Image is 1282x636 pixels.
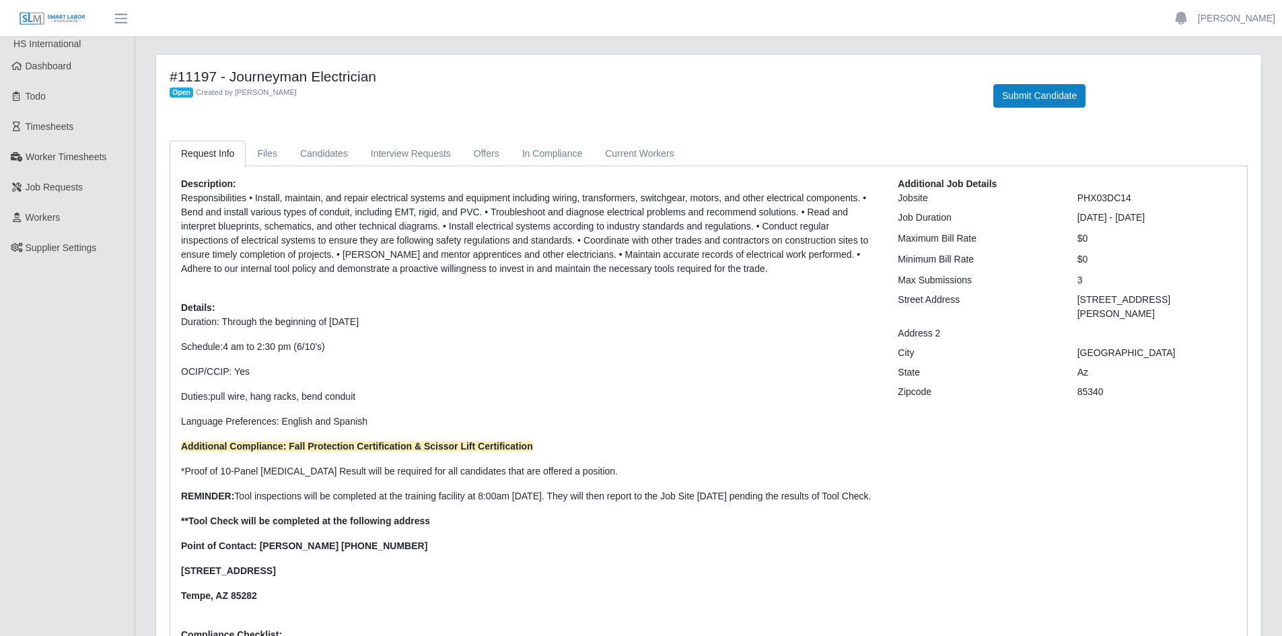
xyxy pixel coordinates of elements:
span: Workers [26,212,61,223]
div: Maximum Bill Rate [888,232,1067,246]
button: Submit Candidate [993,84,1085,108]
b: Additional Job Details [898,178,997,189]
a: Current Workers [594,141,685,167]
div: Job Duration [888,211,1067,225]
p: Duration: Through the beginning of [DATE] [181,315,878,329]
strong: [STREET_ADDRESS] [181,565,276,576]
div: [GEOGRAPHIC_DATA] [1067,346,1246,360]
span: Worker Timesheets [26,151,106,162]
div: $0 [1067,252,1246,267]
div: Minimum Bill Rate [888,252,1067,267]
div: PHX03DC14 [1067,191,1246,205]
div: 85340 [1067,385,1246,399]
div: [DATE] - [DATE] [1067,211,1246,225]
span: 4 am to 2:30 pm (6/10’s) [223,341,324,352]
a: Files [246,141,289,167]
p: *Proof of 10-Panel [MEDICAL_DATA] Result will be required for all candidates that are offered a p... [181,464,878,479]
img: SLM Logo [19,11,86,26]
div: City [888,346,1067,360]
p: Tool inspections will be completed at the training facility at 8:00am [DATE]. They will then repo... [181,489,878,503]
p: OCIP/CCIP: Yes [181,365,878,379]
span: pull wire, hang racks, bend conduit [211,391,356,402]
strong: Additional Compliance: Fall Protection Certification & Scissor Lift Certification [181,441,533,452]
div: Az [1067,365,1246,380]
span: Dashboard [26,61,72,71]
span: Timesheets [26,121,74,132]
strong: **Tool Check will be completed at the following address [181,516,430,526]
a: In Compliance [511,141,594,167]
strong: Point of Contact: [PERSON_NAME] [PHONE_NUMBER] [181,540,427,551]
b: Details: [181,302,215,313]
b: Description: [181,178,236,189]
div: $0 [1067,232,1246,246]
div: Jobsite [888,191,1067,205]
div: Street Address [888,293,1067,321]
p: Schedule: [181,340,878,354]
span: Open [170,87,193,98]
div: 3 [1067,273,1246,287]
p: Language Preferences: English and Spanish [181,415,878,429]
div: Max Submissions [888,273,1067,287]
strong: Tempe, AZ 85282 [181,590,257,601]
span: Created by [PERSON_NAME] [196,88,297,96]
a: Interview Requests [359,141,462,167]
span: Job Requests [26,182,83,192]
div: Zipcode [888,385,1067,399]
h4: #11197 - Journeyman Electrician [170,68,973,85]
a: Candidates [289,141,359,167]
p: Responsibilities • Install, maintain, and repair electrical systems and equipment including wirin... [181,191,878,276]
a: [PERSON_NAME] [1198,11,1275,26]
a: Request Info [170,141,246,167]
strong: REMINDER: [181,491,234,501]
span: HS International [13,38,81,49]
span: Supplier Settings [26,242,97,253]
div: [STREET_ADDRESS][PERSON_NAME] [1067,293,1246,321]
span: Todo [26,91,46,102]
div: State [888,365,1067,380]
a: Offers [462,141,511,167]
p: Duties: [181,390,878,404]
div: Address 2 [888,326,1067,341]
